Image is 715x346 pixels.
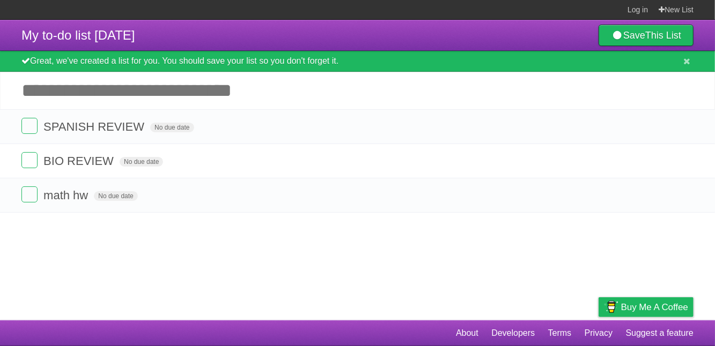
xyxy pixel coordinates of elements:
a: Developers [491,323,535,343]
span: My to-do list [DATE] [21,28,135,42]
span: BIO REVIEW [43,154,116,168]
a: Privacy [585,323,613,343]
a: Terms [548,323,572,343]
span: Buy me a coffee [621,298,688,317]
label: Done [21,186,38,202]
label: Done [21,118,38,134]
span: SPANISH REVIEW [43,120,147,133]
a: Buy me a coffee [599,297,694,317]
a: About [456,323,478,343]
img: Buy me a coffee [604,298,618,316]
span: No due date [94,191,137,201]
span: math hw [43,189,91,202]
span: No due date [120,157,163,167]
label: Done [21,152,38,168]
a: Suggest a feature [626,323,694,343]
b: This List [645,30,681,41]
span: No due date [150,123,194,132]
a: SaveThis List [599,25,694,46]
